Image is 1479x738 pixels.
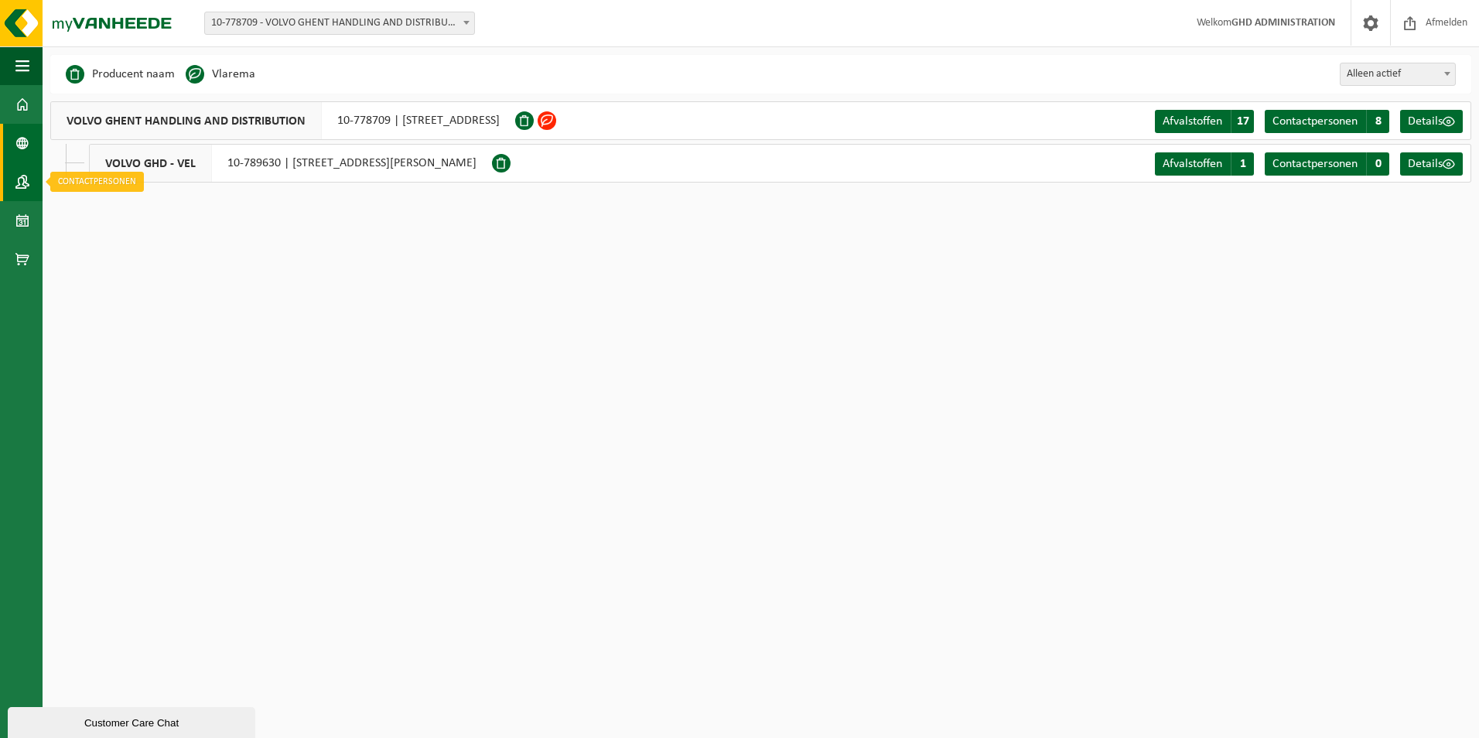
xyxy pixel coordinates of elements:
span: Contactpersonen [1272,115,1358,128]
a: Contactpersonen 8 [1265,110,1389,133]
span: 0 [1366,152,1389,176]
span: Alleen actief [1340,63,1456,86]
li: Vlarema [186,63,255,86]
a: Afvalstoffen 1 [1155,152,1254,176]
a: Details [1400,152,1463,176]
span: 17 [1231,110,1254,133]
a: Afvalstoffen 17 [1155,110,1254,133]
a: Details [1400,110,1463,133]
a: Contactpersonen 0 [1265,152,1389,176]
span: Alleen actief [1341,63,1455,85]
span: Contactpersonen [1272,158,1358,170]
span: 8 [1366,110,1389,133]
div: 10-778709 | [STREET_ADDRESS] [50,101,515,140]
iframe: chat widget [8,704,258,738]
span: Afvalstoffen [1163,115,1222,128]
span: Details [1408,115,1443,128]
span: Afvalstoffen [1163,158,1222,170]
span: Details [1408,158,1443,170]
li: Producent naam [66,63,175,86]
span: VOLVO GHENT HANDLING AND DISTRIBUTION [51,102,322,139]
span: 10-778709 - VOLVO GHENT HANDLING AND DISTRIBUTION - DESTELDONK [205,12,474,34]
div: 10-789630 | [STREET_ADDRESS][PERSON_NAME] [89,144,492,183]
span: VOLVO GHD - VEL [90,145,212,182]
span: 10-778709 - VOLVO GHENT HANDLING AND DISTRIBUTION - DESTELDONK [204,12,475,35]
strong: GHD ADMINISTRATION [1231,17,1335,29]
span: 1 [1231,152,1254,176]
